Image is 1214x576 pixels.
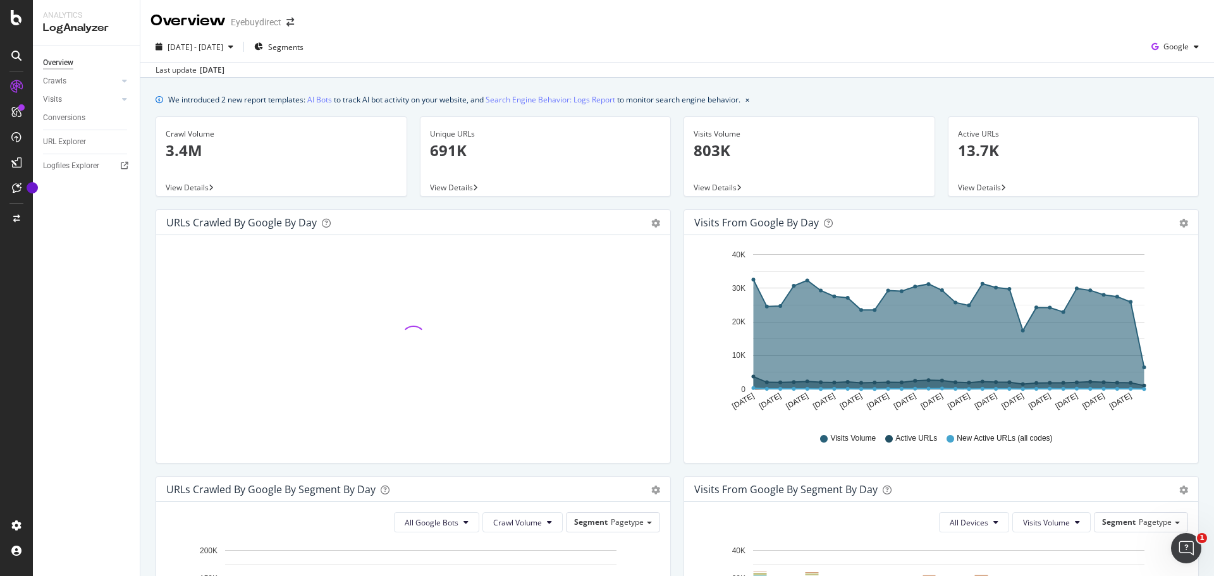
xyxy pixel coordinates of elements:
[1171,533,1201,563] iframe: Intercom live chat
[1027,391,1052,411] text: [DATE]
[43,21,130,35] div: LogAnalyzer
[200,546,218,555] text: 200K
[430,128,661,140] div: Unique URLs
[830,433,876,444] span: Visits Volume
[732,352,745,360] text: 10K
[482,512,563,532] button: Crawl Volume
[957,433,1052,444] span: New Active URLs (all codes)
[43,93,118,106] a: Visits
[865,391,890,411] text: [DATE]
[430,182,473,193] span: View Details
[611,517,644,527] span: Pagetype
[43,56,131,70] a: Overview
[150,10,226,32] div: Overview
[958,140,1189,161] p: 13.7K
[838,391,864,411] text: [DATE]
[742,90,752,109] button: close banner
[1081,391,1106,411] text: [DATE]
[150,37,238,57] button: [DATE] - [DATE]
[166,216,317,229] div: URLs Crawled by Google by day
[166,182,209,193] span: View Details
[1146,37,1204,57] button: Google
[958,182,1001,193] span: View Details
[694,483,878,496] div: Visits from Google By Segment By Day
[732,284,745,293] text: 30K
[166,140,397,161] p: 3.4M
[43,75,66,88] div: Crawls
[694,182,737,193] span: View Details
[1139,517,1172,527] span: Pagetype
[430,140,661,161] p: 691K
[168,93,740,106] div: We introduced 2 new report templates: to track AI bot activity on your website, and to monitor se...
[895,433,937,444] span: Active URLs
[27,182,38,193] div: Tooltip anchor
[919,391,945,411] text: [DATE]
[156,64,224,76] div: Last update
[732,546,745,555] text: 40K
[730,391,756,411] text: [DATE]
[405,517,458,528] span: All Google Bots
[166,483,376,496] div: URLs Crawled by Google By Segment By Day
[574,517,608,527] span: Segment
[156,93,1199,106] div: info banner
[200,64,224,76] div: [DATE]
[694,140,925,161] p: 803K
[43,75,118,88] a: Crawls
[249,37,309,57] button: Segments
[694,128,925,140] div: Visits Volume
[811,391,837,411] text: [DATE]
[1197,533,1207,543] span: 1
[973,391,998,411] text: [DATE]
[1023,517,1070,528] span: Visits Volume
[741,385,745,394] text: 0
[486,93,615,106] a: Search Engine Behavior: Logs Report
[43,93,62,106] div: Visits
[651,486,660,494] div: gear
[43,135,86,149] div: URL Explorer
[892,391,917,411] text: [DATE]
[1012,512,1091,532] button: Visits Volume
[1054,391,1079,411] text: [DATE]
[493,517,542,528] span: Crawl Volume
[286,18,294,27] div: arrow-right-arrow-left
[732,317,745,326] text: 20K
[43,111,131,125] a: Conversions
[43,159,99,173] div: Logfiles Explorer
[1163,41,1189,52] span: Google
[43,159,131,173] a: Logfiles Explorer
[307,93,332,106] a: AI Bots
[1179,486,1188,494] div: gear
[694,245,1184,421] svg: A chart.
[946,391,971,411] text: [DATE]
[231,16,281,28] div: Eyebuydirect
[757,391,783,411] text: [DATE]
[1000,391,1026,411] text: [DATE]
[1179,219,1188,228] div: gear
[732,250,745,259] text: 40K
[939,512,1009,532] button: All Devices
[694,216,819,229] div: Visits from Google by day
[1108,391,1133,411] text: [DATE]
[950,517,988,528] span: All Devices
[168,42,223,52] span: [DATE] - [DATE]
[43,10,130,21] div: Analytics
[651,219,660,228] div: gear
[43,135,131,149] a: URL Explorer
[1102,517,1136,527] span: Segment
[394,512,479,532] button: All Google Bots
[268,42,303,52] span: Segments
[43,56,73,70] div: Overview
[785,391,810,411] text: [DATE]
[958,128,1189,140] div: Active URLs
[166,128,397,140] div: Crawl Volume
[43,111,85,125] div: Conversions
